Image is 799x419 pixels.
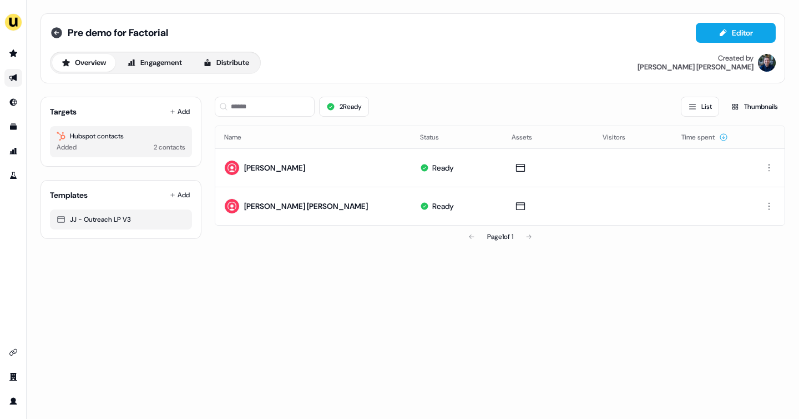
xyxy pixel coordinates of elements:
a: Go to prospects [4,44,22,62]
button: Distribute [194,54,259,72]
div: Templates [50,189,88,201]
button: Status [420,127,452,147]
div: Ready [432,201,454,212]
button: Thumbnails [724,97,785,117]
div: Added [57,142,77,153]
a: Go to templates [4,118,22,136]
div: Hubspot contacts [57,131,185,142]
span: Pre demo for Factorial [68,26,168,39]
button: Overview [52,54,115,72]
a: Go to Inbound [4,93,22,111]
a: Editor [696,28,776,40]
a: Go to experiments [4,167,22,184]
a: Go to outbound experience [4,69,22,87]
a: Go to team [4,368,22,386]
button: Add [168,104,192,119]
button: Editor [696,23,776,43]
div: Created by [718,54,754,63]
a: Go to integrations [4,343,22,361]
div: 2 contacts [154,142,185,153]
div: Page 1 of 1 [487,231,513,242]
div: Targets [50,106,77,117]
th: Assets [503,126,594,148]
img: James [758,54,776,72]
a: Go to profile [4,392,22,410]
div: [PERSON_NAME] [PERSON_NAME] [244,201,368,212]
button: Time spent [681,127,728,147]
button: Name [224,127,255,147]
button: List [681,97,719,117]
div: JJ - Outreach LP V3 [57,214,185,225]
a: Go to attribution [4,142,22,160]
div: Ready [432,162,454,173]
div: [PERSON_NAME] [244,162,305,173]
button: Visitors [603,127,639,147]
div: [PERSON_NAME] [PERSON_NAME] [638,63,754,72]
button: Engagement [118,54,191,72]
button: 2Ready [319,97,369,117]
button: Add [168,187,192,203]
